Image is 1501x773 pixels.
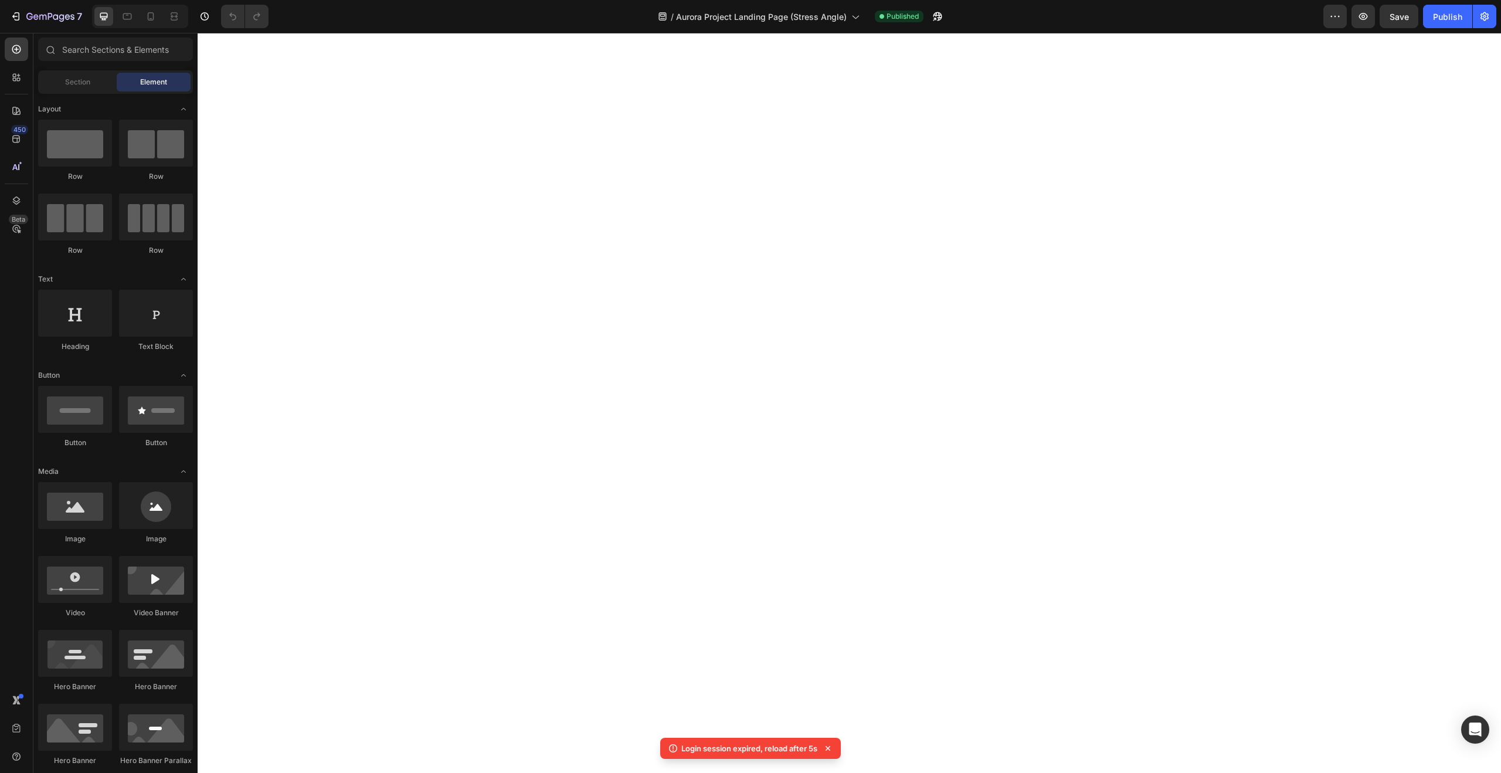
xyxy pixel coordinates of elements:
[1380,5,1418,28] button: Save
[221,5,269,28] div: Undo/Redo
[38,245,112,256] div: Row
[119,682,193,692] div: Hero Banner
[38,438,112,448] div: Button
[38,274,53,284] span: Text
[676,11,847,23] span: Aurora Project Landing Page (Stress Angle)
[38,341,112,352] div: Heading
[174,462,193,481] span: Toggle open
[198,33,1501,773] iframe: Design area
[119,341,193,352] div: Text Block
[38,755,112,766] div: Hero Banner
[38,682,112,692] div: Hero Banner
[38,38,193,61] input: Search Sections & Elements
[1390,12,1409,22] span: Save
[681,743,817,754] p: Login session expired, reload after 5s
[38,104,61,114] span: Layout
[119,245,193,256] div: Row
[671,11,674,23] span: /
[77,9,82,23] p: 7
[1423,5,1472,28] button: Publish
[174,100,193,118] span: Toggle open
[119,171,193,182] div: Row
[887,11,919,22] span: Published
[11,125,28,134] div: 450
[5,5,87,28] button: 7
[119,534,193,544] div: Image
[119,755,193,766] div: Hero Banner Parallax
[140,77,167,87] span: Element
[174,366,193,385] span: Toggle open
[38,534,112,544] div: Image
[65,77,90,87] span: Section
[38,608,112,618] div: Video
[119,608,193,618] div: Video Banner
[38,466,59,477] span: Media
[1461,716,1489,744] div: Open Intercom Messenger
[38,370,60,381] span: Button
[38,171,112,182] div: Row
[174,270,193,289] span: Toggle open
[1433,11,1462,23] div: Publish
[9,215,28,224] div: Beta
[119,438,193,448] div: Button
